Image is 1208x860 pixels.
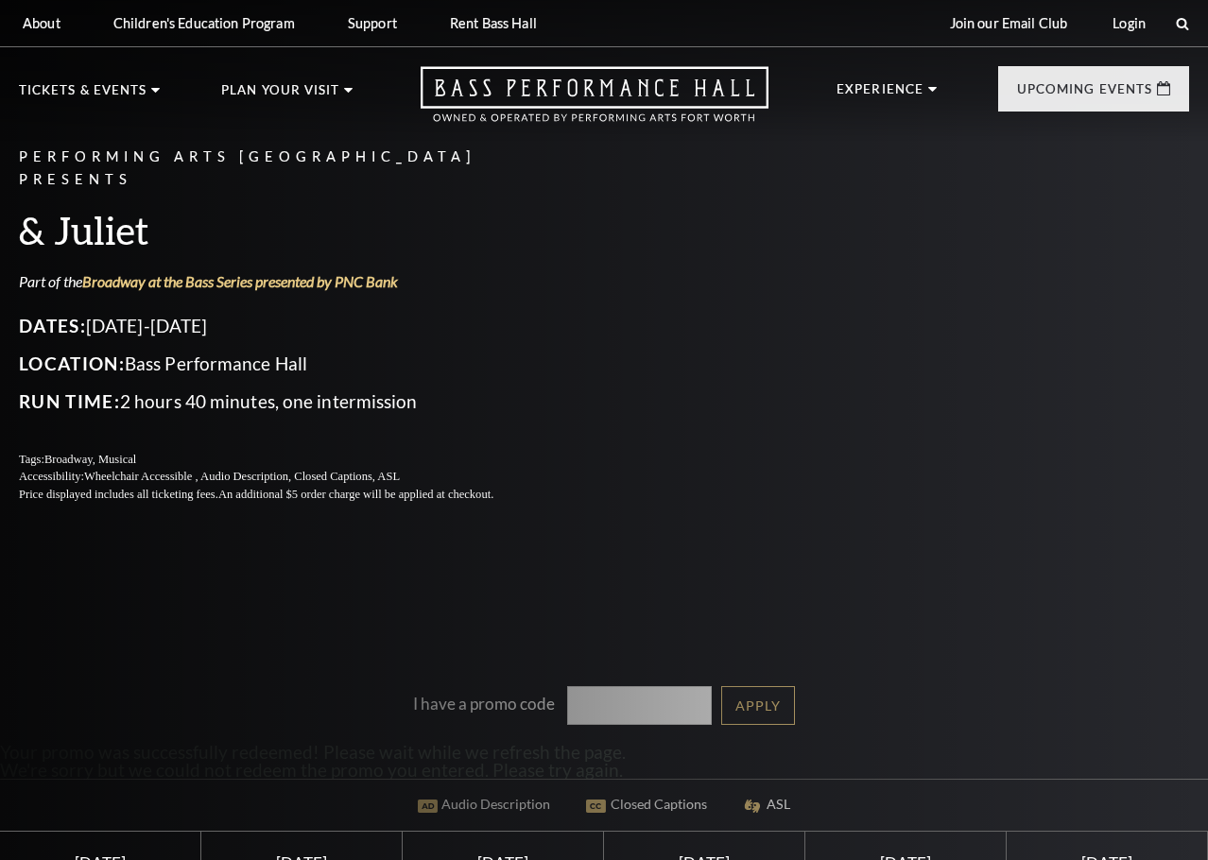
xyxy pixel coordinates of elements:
[23,15,60,31] p: About
[19,349,539,379] p: Bass Performance Hall
[19,206,539,254] h3: & Juliet
[218,488,493,501] span: An additional $5 order charge will be applied at checkout.
[348,15,397,31] p: Support
[82,272,398,290] a: Broadway at the Bass Series presented by PNC Bank
[221,84,339,107] p: Plan Your Visit
[837,83,923,106] p: Experience
[19,84,147,107] p: Tickets & Events
[19,387,539,417] p: 2 hours 40 minutes, one intermission
[84,470,400,483] span: Wheelchair Accessible , Audio Description, Closed Captions, ASL
[44,453,136,466] span: Broadway, Musical
[19,486,539,504] p: Price displayed includes all ticketing fees.
[19,315,86,336] span: Dates:
[1017,83,1152,106] p: Upcoming Events
[19,311,539,341] p: [DATE]-[DATE]
[19,468,539,486] p: Accessibility:
[19,451,539,469] p: Tags:
[19,353,125,374] span: Location:
[19,390,120,412] span: Run Time:
[450,15,537,31] p: Rent Bass Hall
[19,146,539,193] p: Performing Arts [GEOGRAPHIC_DATA] Presents
[19,271,539,292] p: Part of the
[113,15,295,31] p: Children's Education Program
